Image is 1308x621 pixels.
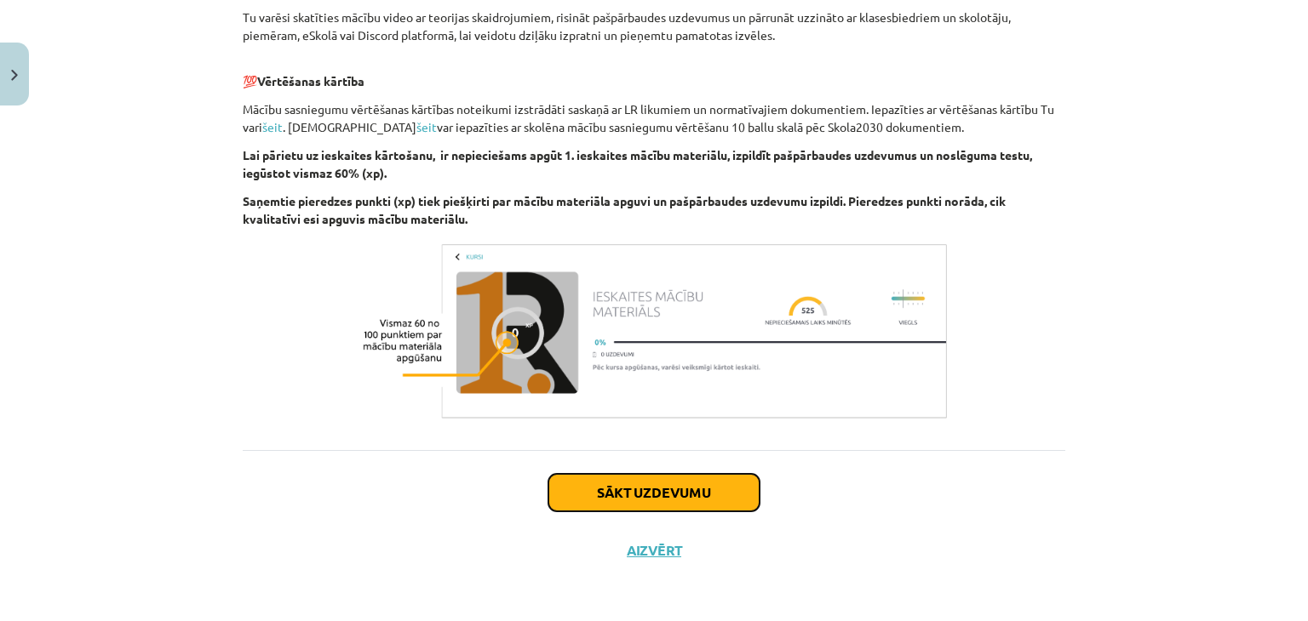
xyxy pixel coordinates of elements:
[262,119,283,134] a: šeit
[622,542,686,559] button: Aizvērt
[243,147,1032,180] strong: Lai pārietu uz ieskaites kārtošanu, ir nepieciešams apgūt 1. ieskaites mācību materiālu, izpildīt...
[243,100,1065,136] p: Mācību sasniegumu vērtēšanas kārtības noteikumi izstrādāti saskaņā ar LR likumiem un normatīvajie...
[11,70,18,81] img: icon-close-lesson-0947bae3869378f0d4975bcd49f059093ad1ed9edebbc8119c70593378902aed.svg
[548,474,760,511] button: Sākt uzdevumu
[243,54,1065,90] p: 💯
[243,9,1065,44] p: Tu varēsi skatīties mācību video ar teorijas skaidrojumiem, risināt pašpārbaudes uzdevumus un pār...
[257,73,364,88] b: Vērtēšanas kārtība
[243,193,1006,226] strong: Saņemtie pieredzes punkti (xp) tiek piešķirti par mācību materiāla apguvi un pašpārbaudes uzdevum...
[416,119,437,134] a: šeit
